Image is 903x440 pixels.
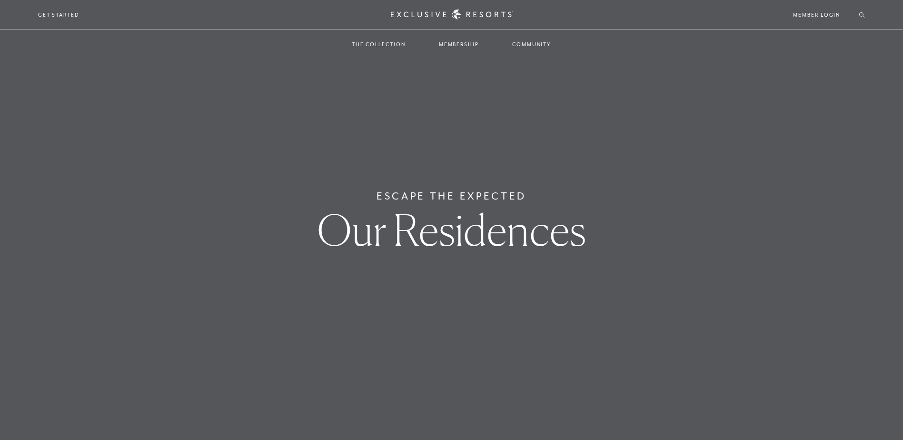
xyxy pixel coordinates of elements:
[429,30,488,58] a: Membership
[793,10,840,19] a: Member Login
[317,209,586,251] h1: Our Residences
[503,30,561,58] a: Community
[342,30,415,58] a: The Collection
[38,10,79,19] a: Get Started
[377,189,526,204] h6: Escape The Expected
